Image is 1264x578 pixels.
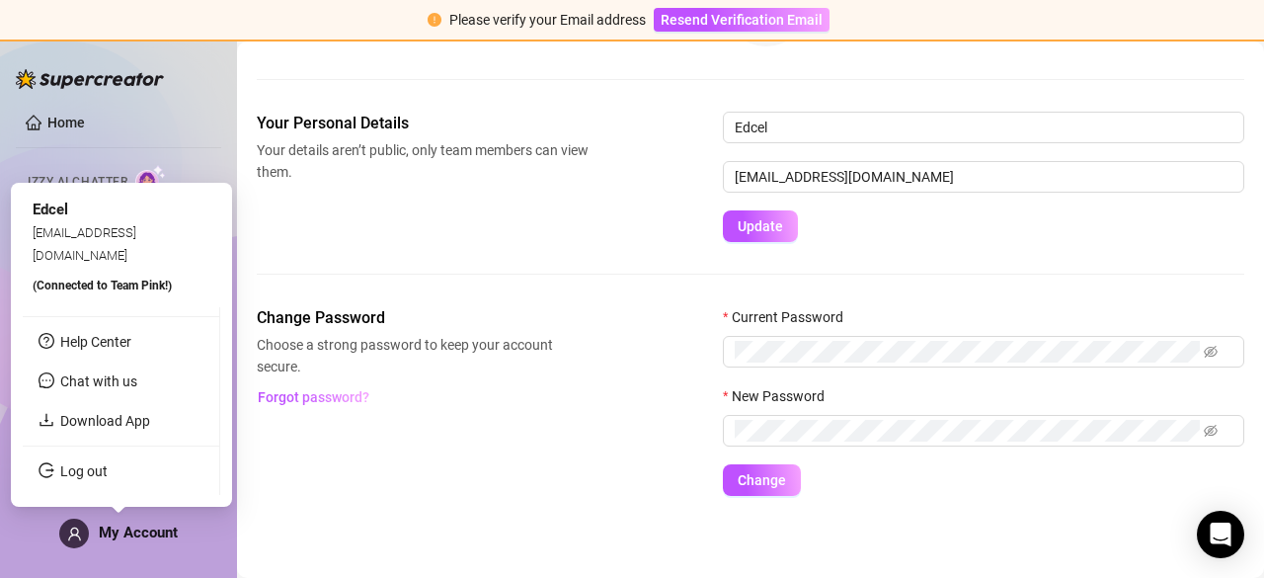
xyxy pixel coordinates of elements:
[60,413,150,429] a: Download App
[257,334,589,377] span: Choose a strong password to keep your account secure.
[738,218,783,234] span: Update
[1204,345,1218,359] span: eye-invisible
[47,115,85,130] a: Home
[135,165,166,194] img: AI Chatter
[16,69,164,89] img: logo-BBDzfeDw.svg
[738,472,786,488] span: Change
[28,173,127,192] span: Izzy AI Chatter
[661,12,823,28] span: Resend Verification Email
[257,306,589,330] span: Change Password
[1204,424,1218,438] span: eye-invisible
[33,279,172,292] span: (Connected to Team Pink! )
[735,341,1200,363] input: Current Password
[33,225,136,262] span: [EMAIL_ADDRESS][DOMAIN_NAME]
[39,372,54,388] span: message
[723,306,856,328] label: Current Password
[60,334,131,350] a: Help Center
[1197,511,1244,558] div: Open Intercom Messenger
[723,210,798,242] button: Update
[67,527,82,541] span: user
[723,385,837,407] label: New Password
[449,9,646,31] div: Please verify your Email address
[723,464,801,496] button: Change
[23,455,219,487] li: Log out
[654,8,829,32] button: Resend Verification Email
[257,381,369,413] button: Forgot password?
[257,112,589,135] span: Your Personal Details
[428,13,441,27] span: exclamation-circle
[33,201,68,218] span: Edcel
[99,524,178,541] span: My Account
[257,139,589,183] span: Your details aren’t public, only team members can view them.
[735,420,1200,442] input: New Password
[723,161,1244,193] input: Enter new email
[60,373,137,389] span: Chat with us
[60,463,108,479] a: Log out
[258,389,369,405] span: Forgot password?
[723,112,1244,143] input: Enter name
